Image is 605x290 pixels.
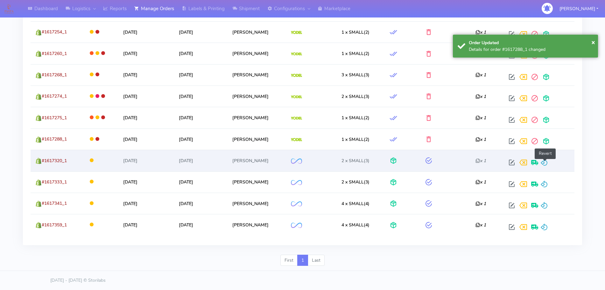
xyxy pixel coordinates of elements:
[341,136,369,142] span: (2)
[42,51,67,57] span: #1617260_1
[42,136,67,142] span: #1617288_1
[341,29,369,35] span: (2)
[341,222,364,228] span: 4 x SMALL
[291,95,302,99] img: Yodel
[341,201,369,207] span: (4)
[42,93,67,99] span: #1617274_1
[174,128,228,150] td: [DATE]
[341,29,364,35] span: 1 x SMALL
[42,200,67,206] span: #1617341_1
[35,72,42,79] img: shopify.png
[228,128,286,150] td: [PERSON_NAME]
[341,222,369,228] span: (4)
[475,201,486,207] i: x 1
[35,93,42,100] img: shopify.png
[42,158,67,164] span: #1617320_1
[174,171,228,193] td: [DATE]
[341,93,364,100] span: 2 x SMALL
[291,117,302,120] img: Yodel
[341,72,369,78] span: (3)
[174,21,228,43] td: [DATE]
[341,51,369,57] span: (2)
[174,107,228,128] td: [DATE]
[228,193,286,214] td: [PERSON_NAME]
[174,43,228,64] td: [DATE]
[174,86,228,107] td: [DATE]
[42,179,67,185] span: #1617333_1
[228,86,286,107] td: [PERSON_NAME]
[475,115,486,121] i: x 1
[228,21,286,43] td: [PERSON_NAME]
[341,158,364,164] span: 2 x SMALL
[475,93,486,100] i: x 1
[118,171,174,193] td: [DATE]
[341,158,369,164] span: (3)
[475,72,486,78] i: x 1
[118,193,174,214] td: [DATE]
[35,201,42,207] img: shopify.png
[35,158,42,164] img: shopify.png
[42,222,67,228] span: #1617359_1
[174,150,228,171] td: [DATE]
[341,51,364,57] span: 1 x SMALL
[469,39,593,46] div: Order Updated
[35,179,42,186] img: shopify.png
[291,138,302,141] img: Yodel
[35,136,42,143] img: shopify.png
[591,38,595,47] button: Close
[291,201,302,207] img: OnFleet
[35,222,42,228] img: shopify.png
[291,158,302,164] img: OnFleet
[174,193,228,214] td: [DATE]
[475,222,486,228] i: x 1
[118,214,174,235] td: [DATE]
[291,74,302,77] img: Yodel
[475,136,486,142] i: x 1
[341,93,369,100] span: (3)
[475,158,486,164] i: x 1
[174,214,228,235] td: [DATE]
[341,201,364,207] span: 4 x SMALL
[35,29,42,36] img: shopify.png
[341,179,364,185] span: 2 x SMALL
[35,115,42,121] img: shopify.png
[35,51,42,57] img: shopify.png
[228,171,286,193] td: [PERSON_NAME]
[118,128,174,150] td: [DATE]
[341,115,369,121] span: (2)
[291,223,302,228] img: OnFleet
[118,43,174,64] td: [DATE]
[118,86,174,107] td: [DATE]
[228,214,286,235] td: [PERSON_NAME]
[291,31,302,34] img: Yodel
[42,29,67,35] span: #1617254_1
[291,52,302,56] img: Yodel
[297,255,308,266] a: 1
[475,29,486,35] i: x 1
[228,64,286,86] td: [PERSON_NAME]
[228,43,286,64] td: [PERSON_NAME]
[475,179,486,185] i: x 1
[118,21,174,43] td: [DATE]
[555,2,603,15] button: [PERSON_NAME]
[228,150,286,171] td: [PERSON_NAME]
[341,72,364,78] span: 3 x SMALL
[118,150,174,171] td: [DATE]
[291,180,302,185] img: OnFleet
[118,107,174,128] td: [DATE]
[341,136,364,142] span: 1 x SMALL
[118,64,174,86] td: [DATE]
[228,107,286,128] td: [PERSON_NAME]
[469,46,593,53] div: Details for order #1617288_1 changed
[42,72,67,78] span: #1617268_1
[341,179,369,185] span: (3)
[341,115,364,121] span: 1 x SMALL
[42,115,67,121] span: #1617275_1
[591,38,595,46] span: ×
[174,64,228,86] td: [DATE]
